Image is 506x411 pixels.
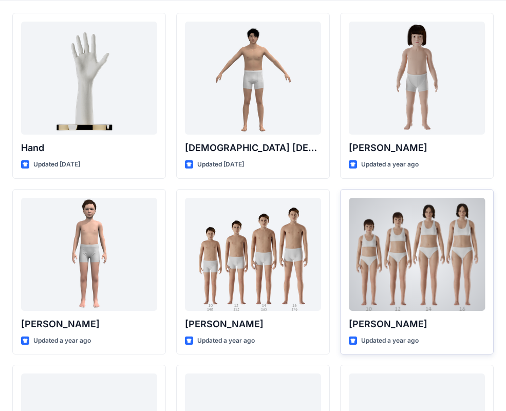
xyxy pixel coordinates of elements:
[185,198,321,311] a: Brandon
[349,198,485,311] a: Brenda
[33,159,80,170] p: Updated [DATE]
[185,22,321,135] a: Male Asian
[349,141,485,155] p: [PERSON_NAME]
[197,335,255,346] p: Updated a year ago
[21,22,157,135] a: Hand
[185,317,321,331] p: [PERSON_NAME]
[21,141,157,155] p: Hand
[361,335,419,346] p: Updated a year ago
[197,159,244,170] p: Updated [DATE]
[349,22,485,135] a: Charlie
[21,317,157,331] p: [PERSON_NAME]
[21,198,157,311] a: Emil
[361,159,419,170] p: Updated a year ago
[33,335,91,346] p: Updated a year ago
[185,141,321,155] p: [DEMOGRAPHIC_DATA] [DEMOGRAPHIC_DATA]
[349,317,485,331] p: [PERSON_NAME]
